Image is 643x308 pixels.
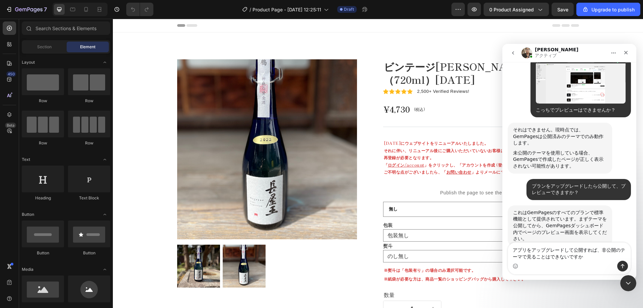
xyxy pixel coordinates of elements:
div: ¥4,730 [270,84,298,96]
span: / [249,6,251,13]
iframe: Intercom live chat [620,275,636,291]
div: 450 [6,71,16,77]
label: 包装 [270,203,280,209]
button: 7 [3,3,50,16]
span: Product Page - [DATE] 12:25:11 [253,6,321,13]
a: ログイン/account [275,143,311,149]
span: Section [37,44,52,50]
p: ※熨斗は「包装有り」の場合のみ選択可能です。 [271,248,466,255]
span: Draft [344,6,354,12]
span: Button [22,211,34,218]
p: 2,500+ Verified Reviews! [304,70,357,76]
h1: ビンテージ[PERSON_NAME]（720ml）[DATE] [270,41,466,68]
div: Row [68,98,110,104]
button: Upgrade to publish [576,3,640,16]
p: 数量 [271,272,328,282]
iframe: Design area [113,19,643,308]
button: decrement [271,282,287,298]
div: Beta [5,123,16,128]
span: Toggle open [99,154,110,165]
span: Toggle open [99,264,110,275]
div: Button [68,250,110,256]
button: 0 product assigned [484,3,549,16]
div: Text Block [68,195,110,201]
span: Text [22,157,30,163]
div: Upgrade to publish [582,6,635,13]
p: [DATE]にウェブサイトをリニューアルいたしました。 [271,121,466,128]
div: Heading [22,195,64,201]
span: 0 product assigned [489,6,534,13]
p: (税込) [301,87,312,94]
span: Save [557,7,568,12]
p: 「 」をクリックし、「アカウントを作成 (登録) する」から登録をお願い致します。 [271,142,466,150]
label: 熨斗 [270,224,280,230]
p: 再登録が必要となります。 [271,135,466,142]
p: 7 [44,5,47,13]
iframe: Intercom live chat [502,44,636,280]
span: Media [22,266,33,272]
span: ※紙袋が必要な方は、商品一覧のショッピングバッグから購入して下さい。 [271,257,413,263]
a: お問い合わせ [334,150,359,156]
input: quantity [287,282,312,298]
p: ご不明な点がございましたら、「 」よりメールにてご連絡ください。 [271,149,466,157]
input: Search Sections & Elements [22,21,110,35]
span: Element [80,44,95,50]
p: それに伴い、リニューアル後にご購入いただいていないお客様は、新たにアカウントの [271,128,466,135]
p: Publish the page to see the content. [270,171,466,178]
button: Save [552,3,574,16]
div: Row [22,98,64,104]
span: Layout [22,59,35,65]
span: Toggle open [99,57,110,68]
div: Undo/Redo [126,3,153,16]
div: Row [68,140,110,146]
span: Toggle open [99,209,110,220]
div: Row [22,140,64,146]
button: increment [312,282,328,298]
div: Button [22,250,64,256]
